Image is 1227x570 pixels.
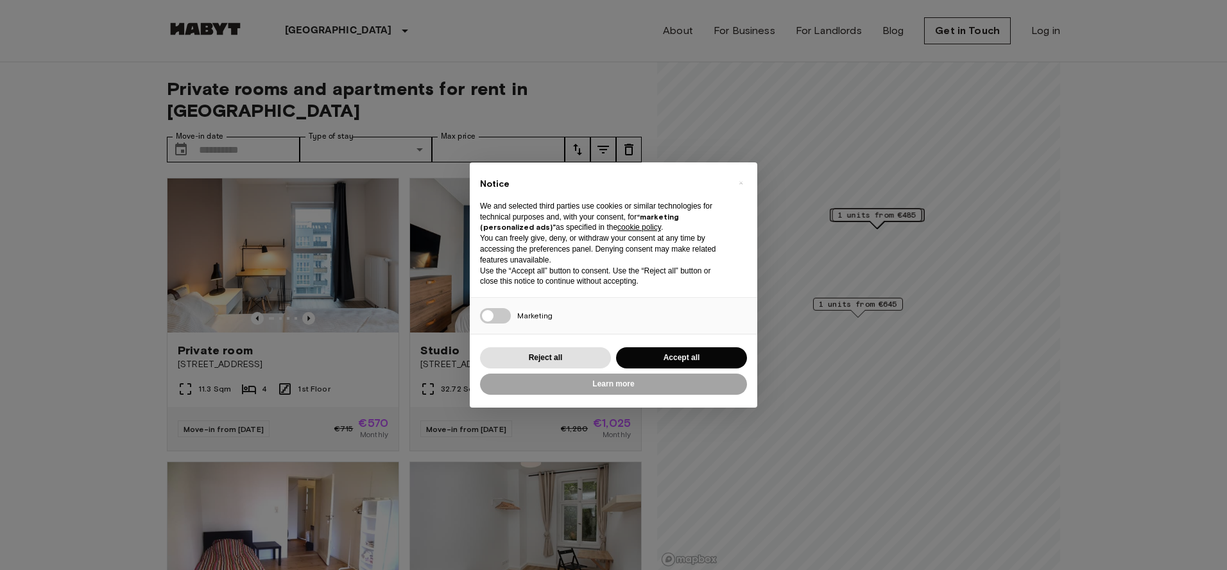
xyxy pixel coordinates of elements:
[730,173,751,193] button: Close this notice
[480,201,726,233] p: We and selected third parties use cookies or similar technologies for technical purposes and, wit...
[617,223,661,232] a: cookie policy
[480,178,726,191] h2: Notice
[517,311,553,320] span: Marketing
[480,266,726,288] p: Use the “Accept all” button to consent. Use the “Reject all” button or close this notice to conti...
[480,212,679,232] strong: “marketing (personalized ads)”
[480,347,611,368] button: Reject all
[480,233,726,265] p: You can freely give, deny, or withdraw your consent at any time by accessing the preferences pane...
[480,374,747,395] button: Learn more
[616,347,747,368] button: Accept all
[739,175,743,191] span: ×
